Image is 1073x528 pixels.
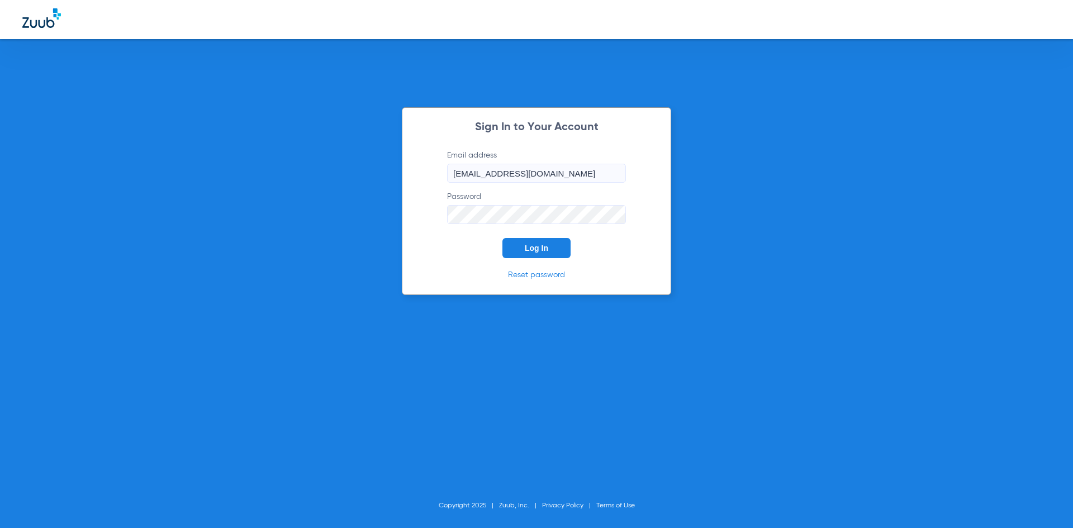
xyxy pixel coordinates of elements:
[447,150,626,183] label: Email address
[447,205,626,224] input: Password
[22,8,61,28] img: Zuub Logo
[499,500,542,511] li: Zuub, Inc.
[447,164,626,183] input: Email address
[542,502,583,509] a: Privacy Policy
[430,122,643,133] h2: Sign In to Your Account
[596,502,635,509] a: Terms of Use
[439,500,499,511] li: Copyright 2025
[447,191,626,224] label: Password
[502,238,571,258] button: Log In
[525,244,548,253] span: Log In
[508,271,565,279] a: Reset password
